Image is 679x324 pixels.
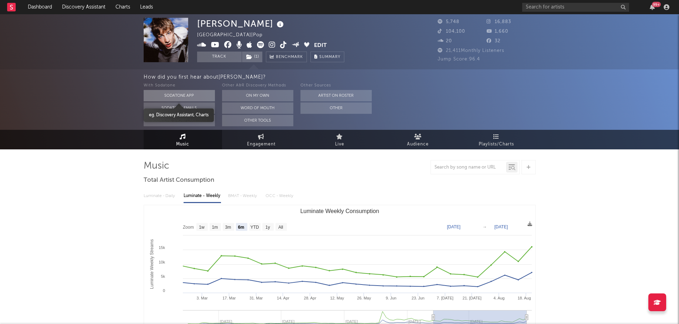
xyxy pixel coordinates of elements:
[438,48,504,53] span: 21,411 Monthly Listeners
[159,245,165,250] text: 15k
[144,115,215,126] button: Sodatone Snowflake Data
[161,274,165,278] text: 5k
[277,296,289,300] text: 14. Apr
[487,39,500,43] span: 32
[184,190,221,202] div: Luminate - Weekly
[159,260,165,264] text: 10k
[330,296,344,300] text: 12. May
[407,140,429,149] span: Audience
[300,81,372,90] div: Other Sources
[487,29,508,34] span: 1,660
[222,102,293,114] button: Word Of Mouth
[437,296,453,300] text: 7. [DATE]
[222,115,293,126] button: Other Tools
[300,90,372,101] button: Artist on Roster
[276,53,303,62] span: Benchmark
[238,225,244,230] text: 6m
[212,225,218,230] text: 1m
[357,296,371,300] text: 26. May
[494,224,508,229] text: [DATE]
[225,225,231,230] text: 3m
[457,130,536,149] a: Playlists/Charts
[266,52,307,62] a: Benchmark
[493,296,504,300] text: 4. Aug
[438,29,465,34] span: 104,100
[386,296,396,300] text: 9. Jun
[197,18,286,30] div: [PERSON_NAME]
[144,81,215,90] div: With Sodatone
[197,52,242,62] button: Track
[242,52,262,62] button: (1)
[300,130,379,149] a: Live
[250,225,259,230] text: YTD
[300,102,372,114] button: Other
[222,90,293,101] button: On My Own
[462,296,481,300] text: 21. [DATE]
[144,176,214,185] span: Total Artist Consumption
[304,296,316,300] text: 28. Apr
[650,4,655,10] button: 99+
[483,224,487,229] text: →
[518,296,531,300] text: 18. Aug
[199,225,205,230] text: 1w
[379,130,457,149] a: Audience
[300,208,379,214] text: Luminate Weekly Consumption
[310,52,344,62] button: Summary
[196,296,208,300] text: 3. Mar
[222,81,293,90] div: Other A&R Discovery Methods
[319,55,340,59] span: Summary
[652,2,661,7] div: 99 +
[144,90,215,101] button: Sodatone App
[149,239,154,289] text: Luminate Weekly Streams
[222,130,300,149] a: Engagement
[278,225,283,230] text: All
[222,296,236,300] text: 17. Mar
[411,296,424,300] text: 23. Jun
[247,140,276,149] span: Engagement
[438,57,480,62] span: Jump Score: 96.4
[265,225,270,230] text: 1y
[249,296,263,300] text: 31. Mar
[197,31,271,39] div: [GEOGRAPHIC_DATA] | Pop
[163,288,165,293] text: 0
[438,39,452,43] span: 20
[479,140,514,149] span: Playlists/Charts
[447,224,461,229] text: [DATE]
[176,140,189,149] span: Music
[183,225,194,230] text: Zoom
[144,102,215,114] button: Sodatone Emails
[522,3,629,12] input: Search for artists
[314,41,327,50] button: Edit
[431,165,506,170] input: Search by song name or URL
[438,20,459,24] span: 5,748
[144,130,222,149] a: Music
[242,52,263,62] span: ( 1 )
[487,20,511,24] span: 16,883
[335,140,344,149] span: Live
